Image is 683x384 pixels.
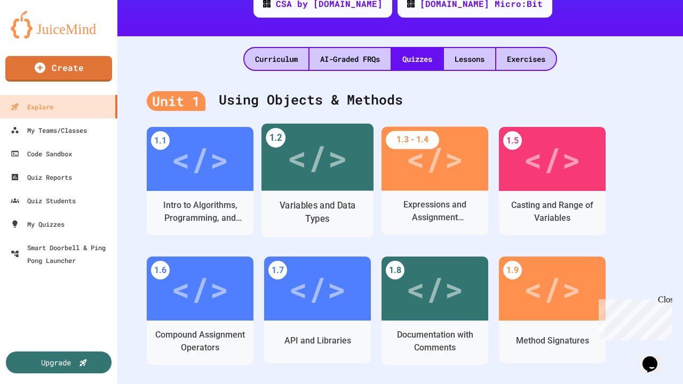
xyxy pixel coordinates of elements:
img: logo-orange.svg [11,11,107,38]
div: </> [523,135,581,183]
div: Method Signatures [516,334,589,347]
div: Explore [11,100,53,113]
div: </> [287,132,347,182]
div: Upgrade [41,357,71,368]
div: Lessons [444,48,495,70]
div: Quizzes [392,48,443,70]
div: </> [171,265,229,313]
div: My Teams/Classes [11,124,87,137]
div: Unit 1 [147,91,205,111]
div: Variables and Data Types [270,199,366,226]
div: API and Libraries [284,334,351,347]
div: 1.3 - 1.4 [386,131,439,149]
div: 1.2 [266,128,285,148]
div: Exercises [496,48,556,70]
div: Using Objects & Methods [147,79,654,122]
div: </> [289,265,346,313]
div: </> [171,135,229,183]
div: Casting and Range of Variables [507,199,598,225]
div: Documentation with Comments [390,329,480,354]
div: Intro to Algorithms, Programming, and Compilers [155,199,245,225]
div: </> [523,265,581,313]
div: Curriculum [244,48,308,70]
div: Compound Assignment Operators [155,329,245,354]
div: 1.6 [151,261,170,279]
div: Quiz Students [11,194,76,207]
div: 1.9 [503,261,522,279]
div: 1.7 [268,261,287,279]
div: Quiz Reports [11,171,72,183]
div: 1.5 [503,131,522,150]
div: 1.1 [151,131,170,150]
iframe: chat widget [594,295,672,340]
div: Chat with us now!Close [4,4,74,68]
div: </> [406,135,464,183]
div: 1.8 [386,261,404,279]
div: </> [406,265,464,313]
div: Smart Doorbell & Ping Pong Launcher [11,241,113,267]
div: AI-Graded FRQs [309,48,391,70]
div: Expressions and Assignment Statements [390,199,480,225]
iframe: chat widget [638,341,672,373]
a: Create [5,56,112,82]
div: My Quizzes [11,218,65,230]
div: Code Sandbox [11,147,72,160]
